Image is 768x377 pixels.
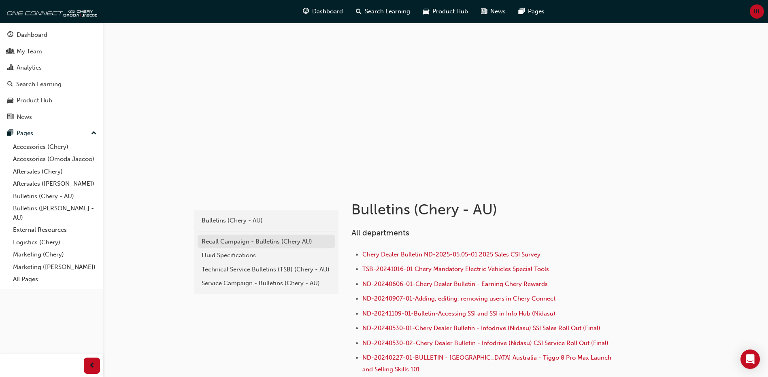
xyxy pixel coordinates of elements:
[362,295,555,302] a: ND-20240907-01-Adding, editing, removing users in Chery Connect
[362,310,555,317] a: ND-20241109-01-Bulletin-Accessing SSI and SSI in Info Hub (Nidasu)
[202,216,331,225] div: Bulletins (Chery - AU)
[7,32,13,39] span: guage-icon
[351,201,617,218] h1: Bulletins (Chery - AU)
[362,354,613,373] a: ND-20240227-01-BULLETIN - [GEOGRAPHIC_DATA] Australia - Tiggo 8 Pro Max Launch and Selling Skills...
[423,6,429,17] span: car-icon
[198,214,335,228] a: Bulletins (Chery - AU)
[3,44,100,59] a: My Team
[17,47,42,56] div: My Team
[7,81,13,88] span: search-icon
[198,276,335,290] a: Service Campaign - Bulletins (Chery - AU)
[10,141,100,153] a: Accessories (Chery)
[362,280,548,288] a: ND-20240606-01-Chery Dealer Bulletin - Earning Chery Rewards
[16,80,62,89] div: Search Learning
[91,128,97,139] span: up-icon
[89,361,95,371] span: prev-icon
[753,7,761,16] span: BF
[17,129,33,138] div: Pages
[10,248,100,261] a: Marketing (Chery)
[202,237,331,246] div: Recall Campaign - Bulletins (Chery AU)
[3,28,100,42] a: Dashboard
[198,263,335,277] a: Technical Service Bulletins (TSB) (Chery - AU)
[10,202,100,224] a: Bulletins ([PERSON_NAME] - AU)
[7,97,13,104] span: car-icon
[365,7,410,16] span: Search Learning
[417,3,474,20] a: car-iconProduct Hub
[740,349,760,369] div: Open Intercom Messenger
[351,228,409,237] span: All departments
[7,64,13,72] span: chart-icon
[4,3,97,19] img: oneconnect
[202,279,331,288] div: Service Campaign - Bulletins (Chery - AU)
[349,3,417,20] a: search-iconSearch Learning
[3,126,100,141] button: Pages
[303,6,309,17] span: guage-icon
[17,96,52,105] div: Product Hub
[296,3,349,20] a: guage-iconDashboard
[512,3,551,20] a: pages-iconPages
[519,6,525,17] span: pages-icon
[17,63,42,72] div: Analytics
[312,7,343,16] span: Dashboard
[3,77,100,92] a: Search Learning
[7,114,13,121] span: news-icon
[3,60,100,75] a: Analytics
[10,178,100,190] a: Aftersales ([PERSON_NAME])
[362,324,600,332] a: ND-20240530-01-Chery Dealer Bulletin - Infodrive (Nidasu) SSI Sales Roll Out (Final)
[202,251,331,260] div: Fluid Specifications
[750,4,764,19] button: BF
[17,112,32,122] div: News
[10,273,100,286] a: All Pages
[3,93,100,108] a: Product Hub
[10,261,100,273] a: Marketing ([PERSON_NAME])
[10,165,100,178] a: Aftersales (Chery)
[7,48,13,55] span: people-icon
[3,110,100,125] a: News
[362,251,540,258] a: Chery Dealer Bulletin ND-2025-05.05-01 2025 Sales CSI Survey
[10,153,100,165] a: Accessories (Omoda Jaecoo)
[3,26,100,126] button: DashboardMy TeamAnalyticsSearch LearningProduct HubNews
[362,265,549,273] a: TSB-20241016-01 Chery Mandatory Electric Vehicles Special Tools
[198,248,335,263] a: Fluid Specifications
[10,224,100,236] a: External Resources
[432,7,468,16] span: Product Hub
[490,7,506,16] span: News
[481,6,487,17] span: news-icon
[10,190,100,203] a: Bulletins (Chery - AU)
[17,30,47,40] div: Dashboard
[202,265,331,274] div: Technical Service Bulletins (TSB) (Chery - AU)
[528,7,545,16] span: Pages
[474,3,512,20] a: news-iconNews
[198,235,335,249] a: Recall Campaign - Bulletins (Chery AU)
[7,130,13,137] span: pages-icon
[362,339,608,347] a: ND-20240530-02-Chery Dealer Bulletin - Infodrive (Nidasu) CSI Service Roll Out (Final)
[10,236,100,249] a: Logistics (Chery)
[356,6,362,17] span: search-icon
